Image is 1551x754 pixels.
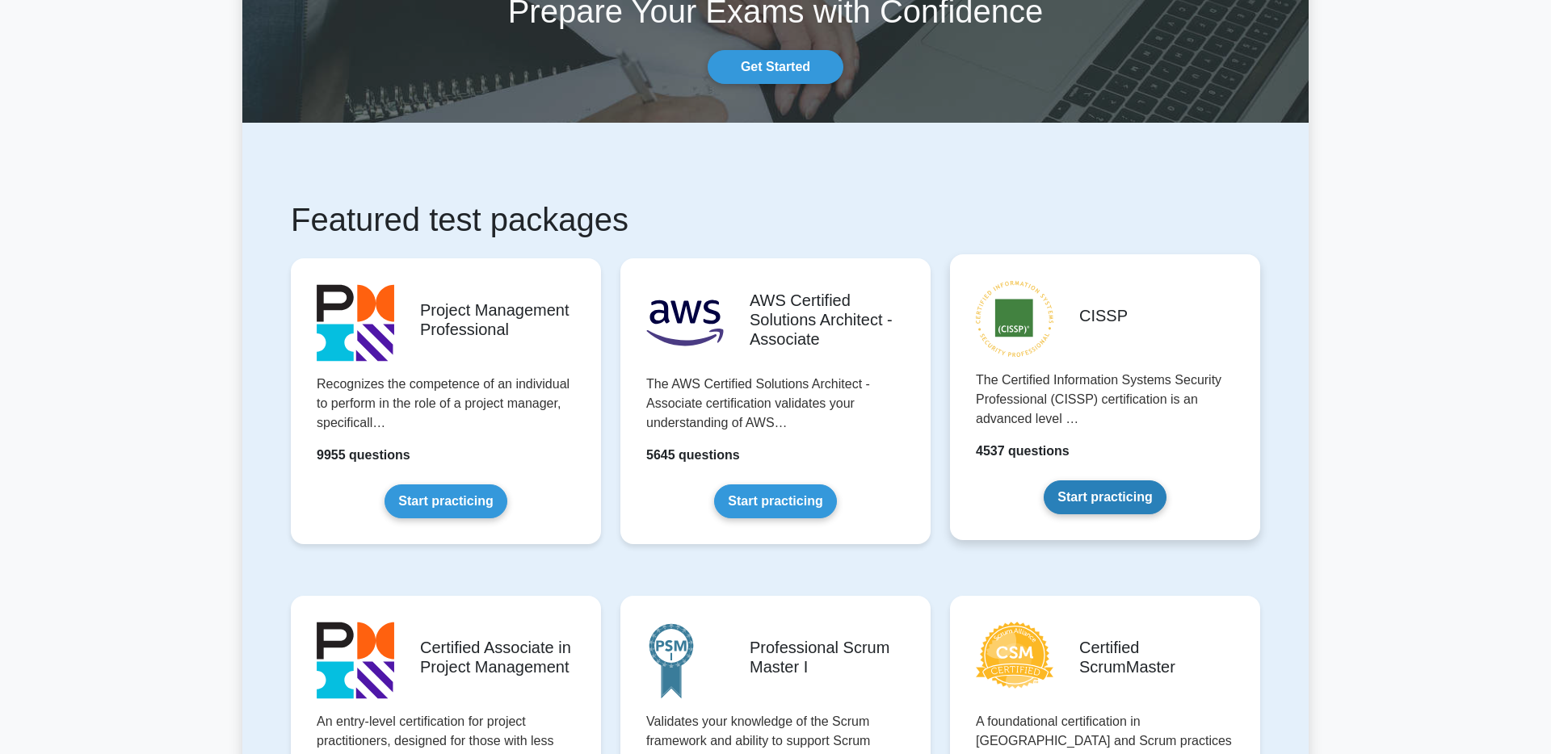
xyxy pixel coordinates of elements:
[714,484,836,518] a: Start practicing
[708,50,843,84] a: Get Started
[291,200,1260,239] h1: Featured test packages
[385,484,506,518] a: Start practicing
[1044,480,1166,514] a: Start practicing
